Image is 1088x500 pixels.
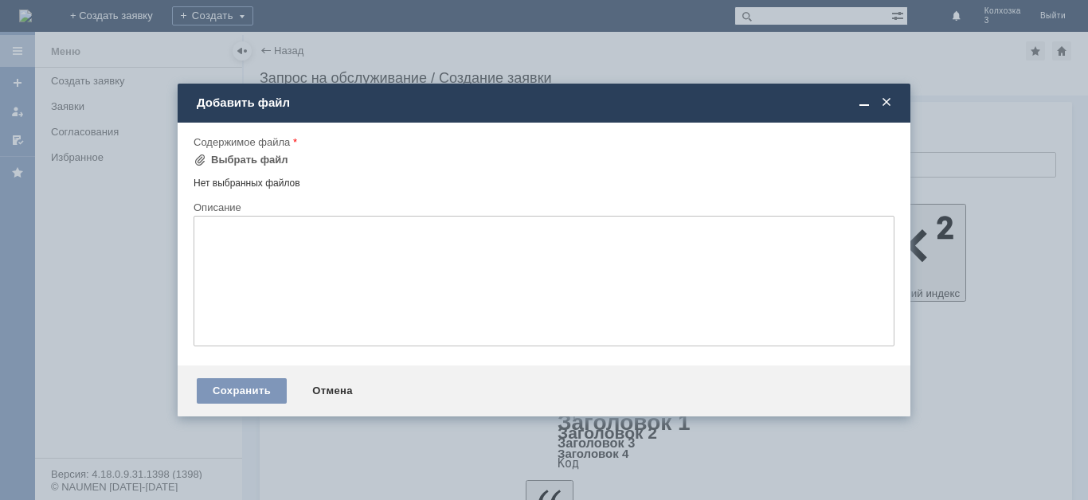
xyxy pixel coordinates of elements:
[197,96,894,110] div: Добавить файл
[879,96,894,110] span: Закрыть
[856,96,872,110] span: Свернуть (Ctrl + M)
[194,171,894,189] div: Нет выбранных файлов
[194,137,891,147] div: Содержимое файла
[211,154,288,166] div: Выбрать файл
[6,6,233,19] div: ​удалить ОЧ
[194,202,891,213] div: Описание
